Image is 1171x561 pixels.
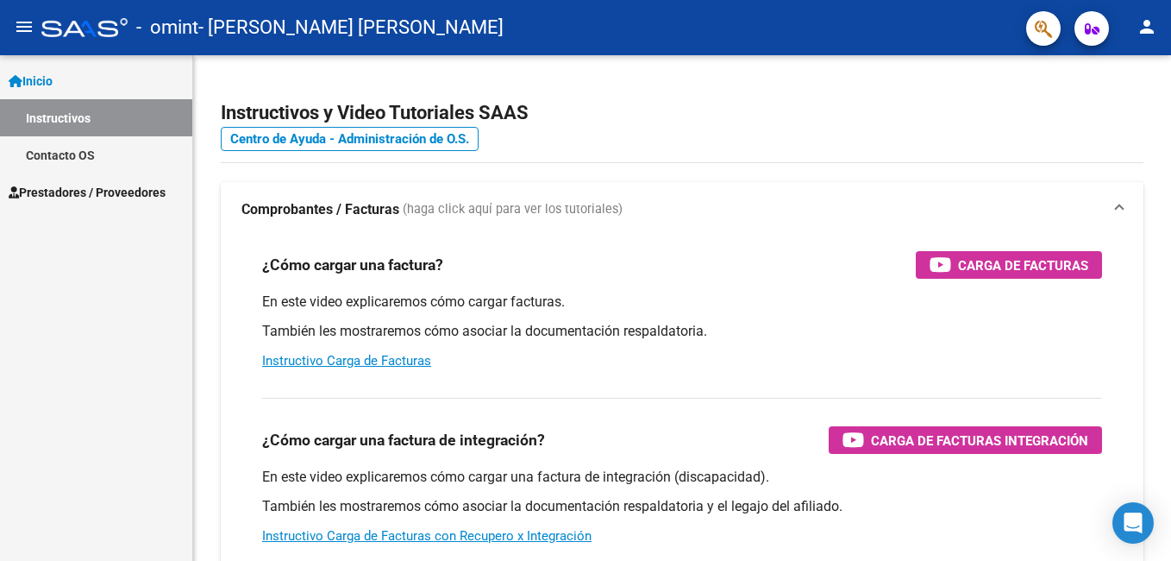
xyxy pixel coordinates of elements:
p: En este video explicaremos cómo cargar una factura de integración (discapacidad). [262,468,1102,487]
p: En este video explicaremos cómo cargar facturas. [262,293,1102,312]
h3: ¿Cómo cargar una factura de integración? [262,428,545,452]
a: Centro de Ayuda - Administración de O.S. [221,127,479,151]
span: - omint [136,9,198,47]
span: Carga de Facturas [958,255,1088,276]
span: Prestadores / Proveedores [9,183,166,202]
a: Instructivo Carga de Facturas [262,353,431,369]
div: Open Intercom Messenger [1112,502,1154,544]
mat-expansion-panel-header: Comprobantes / Facturas (haga click aquí para ver los tutoriales) [221,182,1143,237]
span: (haga click aquí para ver los tutoriales) [403,200,623,219]
a: Instructivo Carga de Facturas con Recupero x Integración [262,528,592,544]
mat-icon: menu [14,16,34,37]
strong: Comprobantes / Facturas [241,200,399,219]
h3: ¿Cómo cargar una factura? [262,253,443,277]
span: Carga de Facturas Integración [871,430,1088,451]
h2: Instructivos y Video Tutoriales SAAS [221,97,1143,129]
p: También les mostraremos cómo asociar la documentación respaldatoria y el legajo del afiliado. [262,497,1102,516]
span: Inicio [9,72,53,91]
button: Carga de Facturas Integración [829,426,1102,454]
p: También les mostraremos cómo asociar la documentación respaldatoria. [262,322,1102,341]
span: - [PERSON_NAME] [PERSON_NAME] [198,9,504,47]
mat-icon: person [1137,16,1157,37]
button: Carga de Facturas [916,251,1102,279]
